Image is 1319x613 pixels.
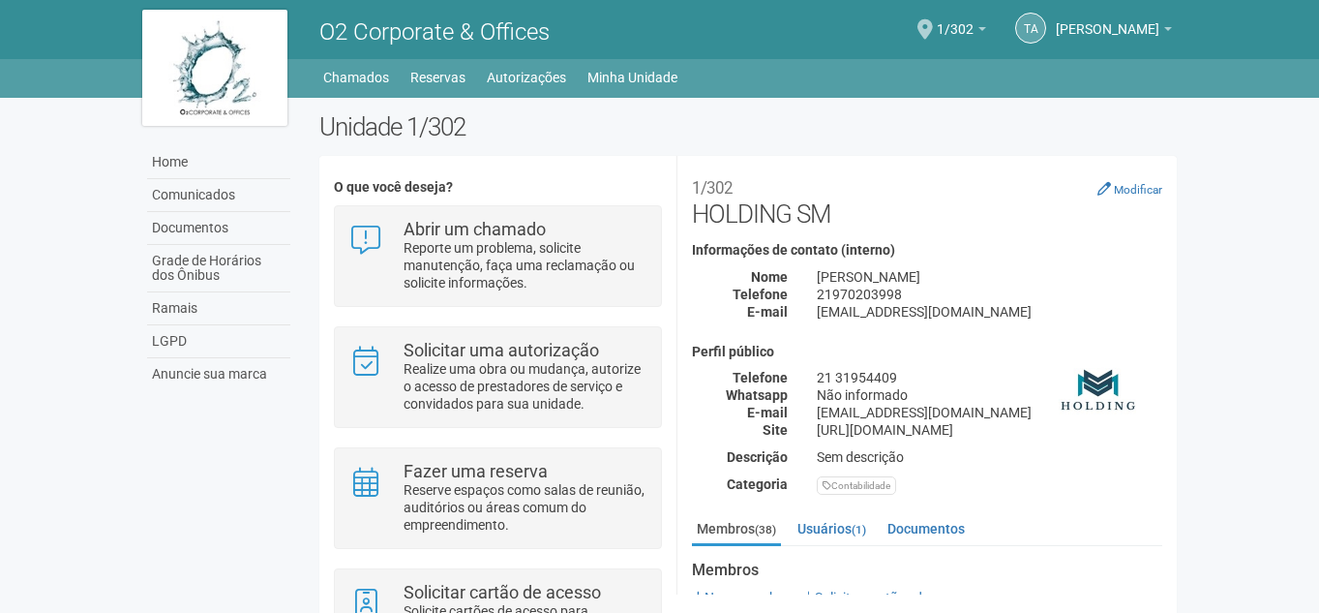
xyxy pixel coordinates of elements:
a: Fazer uma reserva Reserve espaços como salas de reunião, auditórios ou áreas comum do empreendime... [349,463,646,534]
h4: Informações de contato (interno) [692,243,1162,258]
a: Anuncie sua marca [147,358,290,390]
small: (38) [755,523,776,536]
a: Solicitar cartões de acesso [802,590,974,605]
a: Chamados [323,64,389,91]
h2: HOLDING SM [692,170,1162,229]
strong: Solicitar cartão de acesso [404,582,601,602]
strong: Membros [692,562,1162,579]
div: [EMAIL_ADDRESS][DOMAIN_NAME] [802,404,1177,421]
strong: Site [763,422,788,438]
h4: O que você deseja? [334,180,662,195]
small: (1) [852,523,866,536]
h2: Unidade 1/302 [319,112,1178,141]
strong: E-mail [747,405,788,420]
div: 21970203998 [802,286,1177,303]
strong: Telefone [733,287,788,302]
div: Contabilidade [817,476,896,495]
a: Modificar [1097,181,1162,197]
strong: Abrir um chamado [404,219,546,239]
strong: Descrição [727,449,788,465]
a: Reservas [410,64,465,91]
p: Realize uma obra ou mudança, autorize o acesso de prestadores de serviço e convidados para sua un... [404,360,646,413]
small: Modificar [1114,183,1162,197]
a: Usuários(1) [793,514,871,543]
h4: Perfil público [692,345,1162,359]
strong: Fazer uma reserva [404,461,548,481]
p: Reporte um problema, solicite manutenção, faça uma reclamação ou solicite informações. [404,239,646,291]
a: Documentos [883,514,970,543]
a: Solicitar uma autorização Realize uma obra ou mudança, autorize o acesso de prestadores de serviç... [349,342,646,413]
a: Membros(38) [692,514,781,546]
strong: Whatsapp [726,387,788,403]
a: Comunicados [147,179,290,212]
a: Ramais [147,292,290,325]
strong: Solicitar uma autorização [404,340,599,360]
a: 1/302 [937,24,986,40]
strong: Nome [751,269,788,285]
div: Sem descrição [802,448,1177,466]
div: [EMAIL_ADDRESS][DOMAIN_NAME] [802,303,1177,321]
img: business.png [1051,345,1148,442]
a: LGPD [147,325,290,358]
p: Reserve espaços como salas de reunião, auditórios ou áreas comum do empreendimento. [404,481,646,534]
a: [PERSON_NAME] [1056,24,1172,40]
div: [URL][DOMAIN_NAME] [802,421,1177,439]
a: Documentos [147,212,290,245]
a: Home [147,146,290,179]
strong: E-mail [747,304,788,320]
a: TA [1015,13,1046,44]
a: Minha Unidade [587,64,677,91]
img: logo.jpg [142,10,287,126]
span: Thamiris Abdala [1056,3,1159,37]
strong: Categoria [727,476,788,492]
strong: Telefone [733,370,788,385]
a: Grade de Horários dos Ônibus [147,245,290,292]
span: 1/302 [937,3,974,37]
div: 21 31954409 [802,369,1177,386]
a: Autorizações [487,64,566,91]
small: 1/302 [692,178,733,198]
div: Não informado [802,386,1177,404]
a: Abrir um chamado Reporte um problema, solicite manutenção, faça uma reclamação ou solicite inform... [349,221,646,291]
a: Novo membro [692,590,790,605]
span: O2 Corporate & Offices [319,18,550,46]
div: [PERSON_NAME] [802,268,1177,286]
